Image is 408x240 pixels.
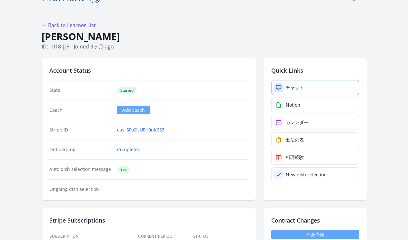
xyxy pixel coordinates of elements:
[49,146,112,153] dt: Onboarding
[117,127,164,133] a: cus_SPaDsUR10nK6S3
[286,154,304,161] div: 料理経験
[49,127,112,133] dt: Stripe ID
[286,102,300,108] div: Notion
[286,119,308,126] div: カレンダー
[271,80,359,95] a: チャット
[117,106,150,114] a: Add coach
[117,87,137,94] span: Started
[49,87,112,94] dt: State
[271,230,359,239] a: 休会依頼
[42,22,96,29] a: ← Back to Learner List
[271,66,359,75] h2: Quick Links
[271,216,359,225] h2: Contract Changes
[271,98,359,112] a: Notion
[271,167,359,182] a: New dish selection
[49,107,112,113] dt: Coach
[117,146,141,153] a: Completed
[117,166,130,173] span: Yes
[271,115,359,130] a: カレンダー
[49,66,248,75] h2: Account Status
[286,172,327,178] div: New dish selection
[65,43,70,50] span: jp
[49,216,248,225] h2: Stripe Subscriptions
[286,84,304,91] div: チャット
[271,150,359,165] a: 料理経験
[271,132,359,147] a: 五法の表
[42,30,367,43] h1: [PERSON_NAME]
[42,43,367,50] p: ID: 1018 | | Joined 3ヶ月 ago
[49,166,112,173] dt: Auto dish selection message
[49,186,112,193] dt: Ongoing dish selection
[286,137,304,143] div: 五法の表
